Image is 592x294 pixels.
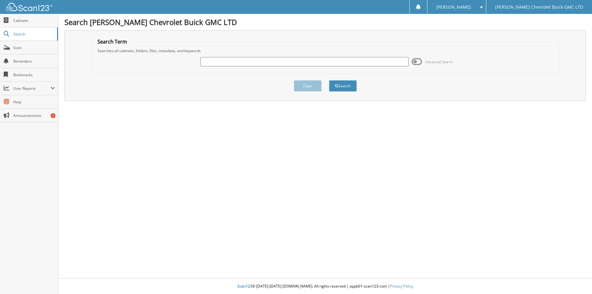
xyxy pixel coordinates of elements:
[436,5,471,9] span: [PERSON_NAME]
[13,72,55,77] span: Bookmarks
[329,80,357,92] button: Search
[51,113,55,118] div: 2
[6,3,52,11] img: scan123-logo-white.svg
[13,113,55,118] span: Announcements
[94,48,556,53] div: Searches all cabinets, folders, files, metadata, and keywords
[64,17,586,27] h1: Search [PERSON_NAME] Chevrolet Buick GMC LTD
[237,284,252,289] span: Scan123
[495,5,583,9] span: [PERSON_NAME] Chevrolet Buick GMC LTD
[94,38,130,45] legend: Search Term
[13,45,55,50] span: Scan
[13,99,55,105] span: Help
[294,80,322,92] button: Clear
[13,86,51,91] span: User Reports
[13,31,54,37] span: Search
[13,59,55,64] span: Reminders
[13,18,55,23] span: Cabinets
[390,284,413,289] a: Privacy Policy
[58,279,592,294] div: © [DATE]-[DATE] [DOMAIN_NAME]. All rights reserved | appb01-scan123-com |
[425,60,453,64] span: Advanced Search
